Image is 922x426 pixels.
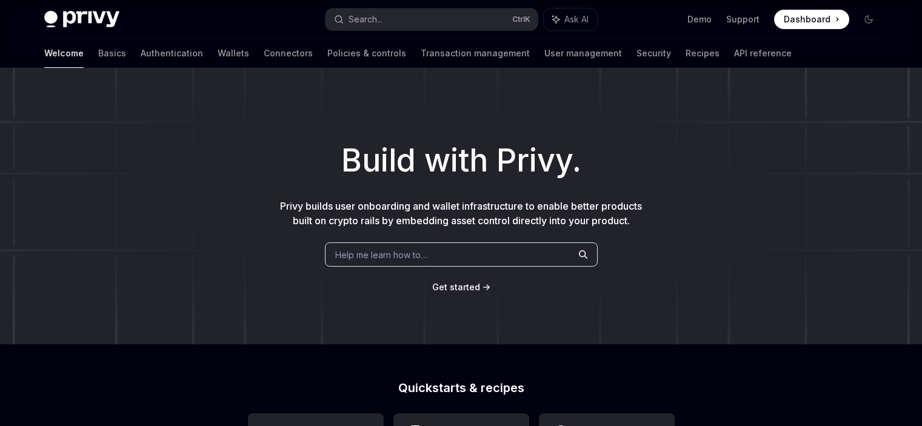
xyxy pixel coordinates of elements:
[326,8,538,30] button: Search...CtrlK
[248,382,675,394] h2: Quickstarts & recipes
[349,12,382,27] div: Search...
[44,39,84,68] a: Welcome
[687,13,712,25] a: Demo
[432,282,480,292] span: Get started
[280,200,642,227] span: Privy builds user onboarding and wallet infrastructure to enable better products built on crypto ...
[98,39,126,68] a: Basics
[734,39,792,68] a: API reference
[44,11,119,28] img: dark logo
[774,10,849,29] a: Dashboard
[512,15,530,24] span: Ctrl K
[544,8,597,30] button: Ask AI
[19,137,903,184] h1: Build with Privy.
[544,39,622,68] a: User management
[421,39,530,68] a: Transaction management
[335,248,427,261] span: Help me learn how to…
[686,39,720,68] a: Recipes
[141,39,203,68] a: Authentication
[859,10,878,29] button: Toggle dark mode
[784,13,830,25] span: Dashboard
[432,281,480,293] a: Get started
[636,39,671,68] a: Security
[218,39,249,68] a: Wallets
[327,39,406,68] a: Policies & controls
[264,39,313,68] a: Connectors
[726,13,760,25] a: Support
[564,13,589,25] span: Ask AI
